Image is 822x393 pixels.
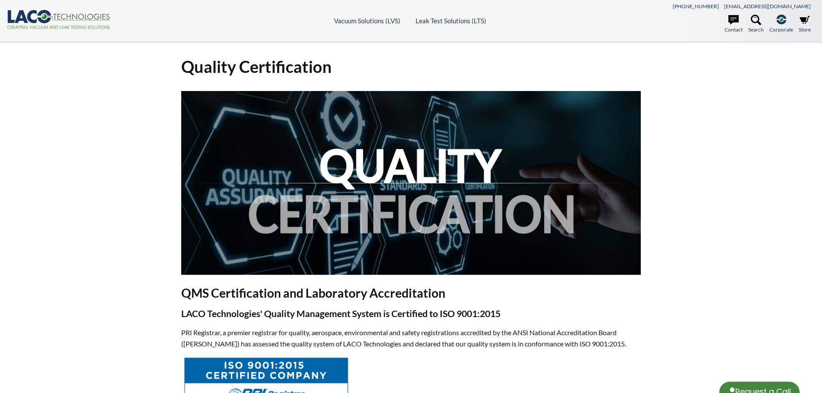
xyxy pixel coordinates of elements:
[724,15,743,34] a: Contact
[724,3,811,9] a: [EMAIL_ADDRESS][DOMAIN_NAME]
[799,15,811,34] a: Store
[334,17,400,25] a: Vacuum Solutions (LVS)
[181,56,641,77] h1: Quality Certification
[416,17,486,25] a: Leak Test Solutions (LTS)
[181,327,641,349] p: PRI Registrar, a premier registrar for quality, aerospace, environmental and safety registrations...
[181,91,641,275] img: Quality Certification header
[181,308,641,320] h3: LACO Technologies' Quality Management System is Certified to ISO 9001:2015
[769,25,793,34] span: Corporate
[181,285,641,301] h2: QMS Certification and Laboratory Accreditation
[748,15,764,34] a: Search
[673,3,719,9] a: [PHONE_NUMBER]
